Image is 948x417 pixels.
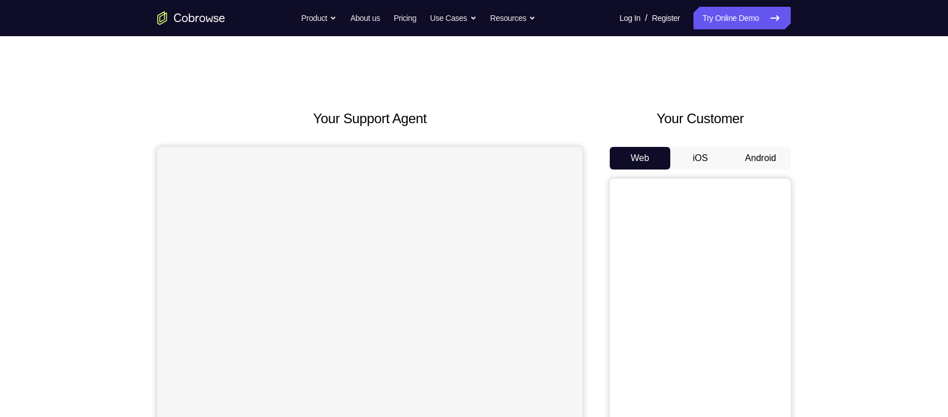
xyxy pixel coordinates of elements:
a: About us [350,7,380,29]
button: iOS [670,147,731,170]
a: Pricing [394,7,416,29]
button: Use Cases [430,7,476,29]
a: Go to the home page [157,11,225,25]
button: Resources [490,7,536,29]
span: / [645,11,647,25]
h2: Your Customer [610,108,791,129]
a: Log In [619,7,640,29]
button: Android [730,147,791,170]
h2: Your Support Agent [157,108,583,129]
button: Web [610,147,670,170]
a: Register [652,7,680,29]
a: Try Online Demo [693,7,791,29]
button: Product [301,7,337,29]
